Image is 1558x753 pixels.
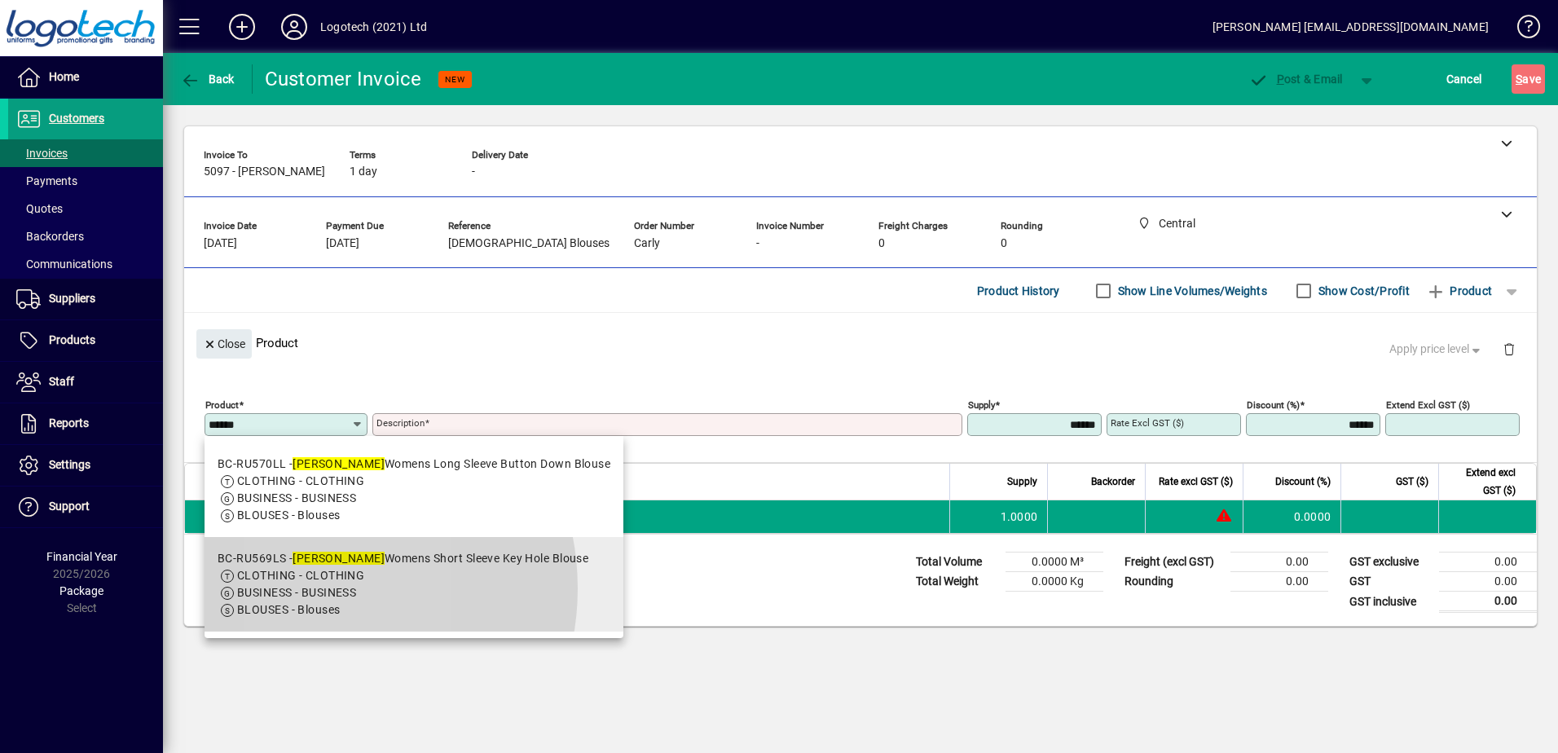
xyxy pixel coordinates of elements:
[1512,64,1545,94] button: Save
[293,552,385,565] em: [PERSON_NAME]
[1490,329,1529,368] button: Delete
[237,569,364,582] span: CLOTHING - CLOTHING
[8,362,163,403] a: Staff
[1006,553,1103,572] td: 0.0000 M³
[218,550,588,567] div: BC-RU569LS - Womens Short Sleeve Key Hole Blouse
[49,375,74,388] span: Staff
[1091,473,1135,491] span: Backorder
[180,73,235,86] span: Back
[8,403,163,444] a: Reports
[1505,3,1538,56] a: Knowledge Base
[205,443,623,537] mat-option: BC-RU570LL - Evelyn Womens Long Sleeve Button Down Blouse
[203,331,245,358] span: Close
[8,250,163,278] a: Communications
[293,457,385,470] em: [PERSON_NAME]
[205,537,623,632] mat-option: BC-RU569LS - Evelyn Womens Short Sleeve Key Hole Blouse
[8,445,163,486] a: Settings
[16,147,68,160] span: Invoices
[49,112,104,125] span: Customers
[1243,500,1340,533] td: 0.0000
[163,64,253,94] app-page-header-button: Back
[1230,553,1328,572] td: 0.00
[8,279,163,319] a: Suppliers
[1439,553,1537,572] td: 0.00
[1341,592,1439,612] td: GST inclusive
[16,174,77,187] span: Payments
[205,399,239,411] mat-label: Product
[977,278,1060,304] span: Product History
[908,553,1006,572] td: Total Volume
[46,550,117,563] span: Financial Year
[1213,14,1489,40] div: [PERSON_NAME] [EMAIL_ADDRESS][DOMAIN_NAME]
[49,70,79,83] span: Home
[1389,341,1484,358] span: Apply price level
[756,237,759,250] span: -
[326,237,359,250] span: [DATE]
[1439,572,1537,592] td: 0.00
[1383,335,1490,364] button: Apply price level
[1446,66,1482,92] span: Cancel
[8,167,163,195] a: Payments
[1248,73,1343,86] span: ost & Email
[1111,417,1184,429] mat-label: Rate excl GST ($)
[8,139,163,167] a: Invoices
[49,500,90,513] span: Support
[1442,64,1486,94] button: Cancel
[16,230,84,243] span: Backorders
[1275,473,1331,491] span: Discount (%)
[8,487,163,527] a: Support
[1396,473,1428,491] span: GST ($)
[192,336,256,350] app-page-header-button: Close
[878,237,885,250] span: 0
[1001,509,1038,525] span: 1.0000
[320,14,427,40] div: Logotech (2021) Ltd
[908,572,1006,592] td: Total Weight
[1516,66,1541,92] span: ave
[8,57,163,98] a: Home
[184,313,1537,372] div: Product
[1116,572,1230,592] td: Rounding
[448,237,610,250] span: [DEMOGRAPHIC_DATA] Blouses
[1490,341,1529,356] app-page-header-button: Delete
[1277,73,1284,86] span: P
[8,320,163,361] a: Products
[1341,572,1439,592] td: GST
[376,417,425,429] mat-label: Description
[237,603,340,616] span: BLOUSES - Blouses
[196,329,252,359] button: Close
[8,222,163,250] a: Backorders
[1341,553,1439,572] td: GST exclusive
[59,584,103,597] span: Package
[1247,399,1300,411] mat-label: Discount (%)
[204,237,237,250] span: [DATE]
[176,64,239,94] button: Back
[472,165,475,178] span: -
[1116,553,1230,572] td: Freight (excl GST)
[1240,64,1351,94] button: Post & Email
[218,456,610,473] div: BC-RU570LL - Womens Long Sleeve Button Down Blouse
[1230,572,1328,592] td: 0.00
[16,202,63,215] span: Quotes
[268,12,320,42] button: Profile
[16,258,112,271] span: Communications
[49,416,89,429] span: Reports
[1386,399,1470,411] mat-label: Extend excl GST ($)
[1439,592,1537,612] td: 0.00
[216,12,268,42] button: Add
[265,66,422,92] div: Customer Invoice
[968,399,995,411] mat-label: Supply
[970,276,1067,306] button: Product History
[8,195,163,222] a: Quotes
[237,509,340,522] span: BLOUSES - Blouses
[49,458,90,471] span: Settings
[445,74,465,85] span: NEW
[634,237,660,250] span: Carly
[1007,473,1037,491] span: Supply
[1159,473,1233,491] span: Rate excl GST ($)
[1516,73,1522,86] span: S
[1006,572,1103,592] td: 0.0000 Kg
[237,491,356,504] span: BUSINESS - BUSINESS
[49,292,95,305] span: Suppliers
[237,586,356,599] span: BUSINESS - BUSINESS
[1115,283,1267,299] label: Show Line Volumes/Weights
